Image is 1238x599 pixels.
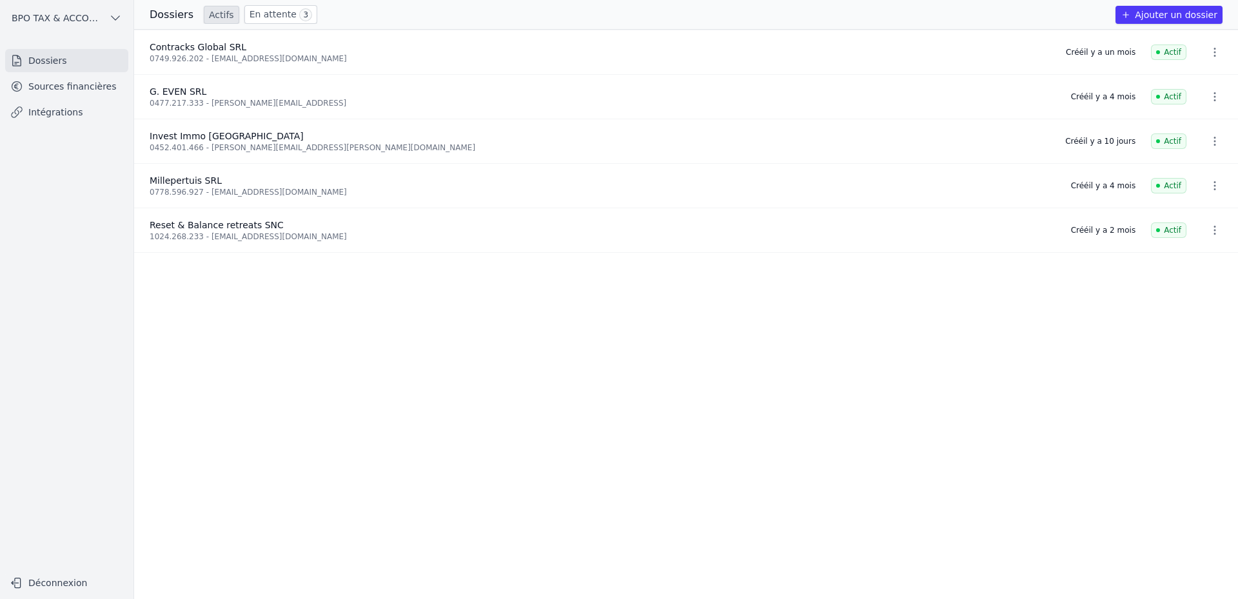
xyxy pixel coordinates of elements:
a: Dossiers [5,49,128,72]
div: 1024.268.233 - [EMAIL_ADDRESS][DOMAIN_NAME] [150,231,1056,242]
a: En attente 3 [244,5,317,24]
h3: Dossiers [150,7,193,23]
span: 3 [299,8,312,21]
a: Sources financières [5,75,128,98]
div: Créé il y a 4 mois [1071,92,1135,102]
a: Intégrations [5,101,128,124]
div: Créé il y a 4 mois [1071,181,1135,191]
div: Créé il y a 10 jours [1065,136,1135,146]
span: Millepertuis SRL [150,175,222,186]
span: Actif [1151,44,1186,60]
div: Créé il y a un mois [1066,47,1135,57]
span: Actif [1151,89,1186,104]
div: 0778.596.927 - [EMAIL_ADDRESS][DOMAIN_NAME] [150,187,1056,197]
div: 0452.401.466 - [PERSON_NAME][EMAIL_ADDRESS][PERSON_NAME][DOMAIN_NAME] [150,142,1050,153]
span: Reset & Balance retreats SNC [150,220,284,230]
span: Actif [1151,133,1186,149]
span: Contracks Global SRL [150,42,246,52]
span: Invest Immo [GEOGRAPHIC_DATA] [150,131,304,141]
button: BPO TAX & ACCOUNTANCY SRL [5,8,128,28]
button: Ajouter un dossier [1115,6,1223,24]
button: Déconnexion [5,573,128,593]
div: Créé il y a 2 mois [1071,225,1135,235]
span: BPO TAX & ACCOUNTANCY SRL [12,12,104,25]
span: Actif [1151,222,1186,238]
a: Actifs [204,6,239,24]
span: Actif [1151,178,1186,193]
span: G. EVEN SRL [150,86,206,97]
div: 0749.926.202 - [EMAIL_ADDRESS][DOMAIN_NAME] [150,54,1050,64]
div: 0477.217.333 - [PERSON_NAME][EMAIL_ADDRESS] [150,98,1056,108]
